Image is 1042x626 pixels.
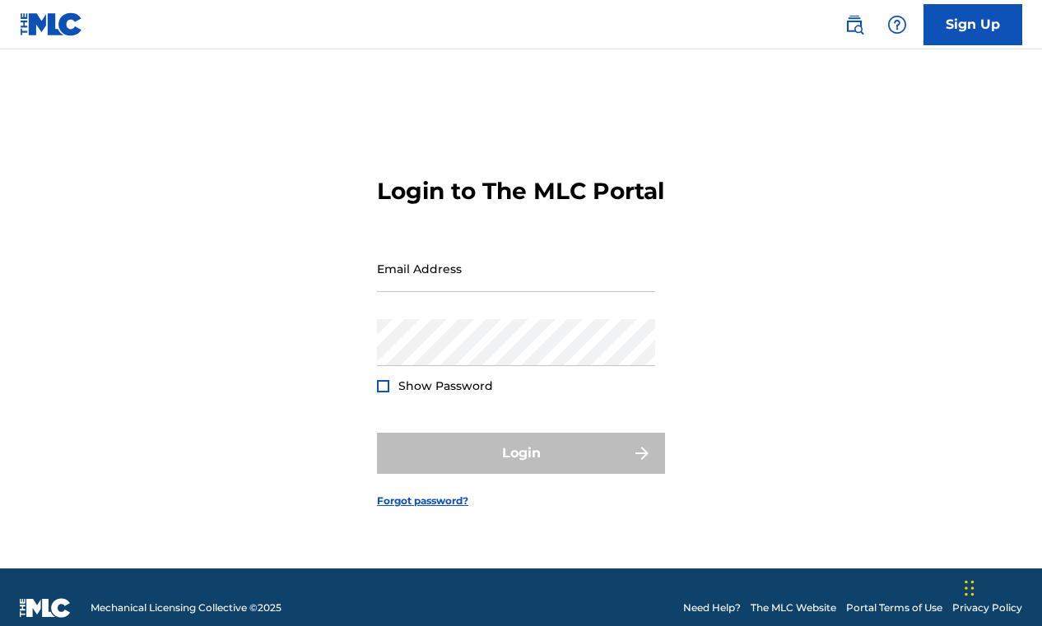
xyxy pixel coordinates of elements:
span: Show Password [398,378,493,393]
a: Need Help? [683,600,741,615]
a: Forgot password? [377,494,468,508]
a: The MLC Website [751,600,836,615]
a: Public Search [838,8,871,41]
iframe: Chat Widget [960,547,1042,626]
a: Portal Terms of Use [846,600,942,615]
img: logo [20,598,71,618]
div: Drag [965,563,975,613]
div: Help [881,8,914,41]
a: Sign Up [923,4,1022,45]
span: Mechanical Licensing Collective © 2025 [91,600,281,615]
img: help [887,15,907,35]
img: search [844,15,864,35]
img: MLC Logo [20,12,83,36]
a: Privacy Policy [952,600,1022,615]
h3: Login to The MLC Portal [377,177,664,206]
